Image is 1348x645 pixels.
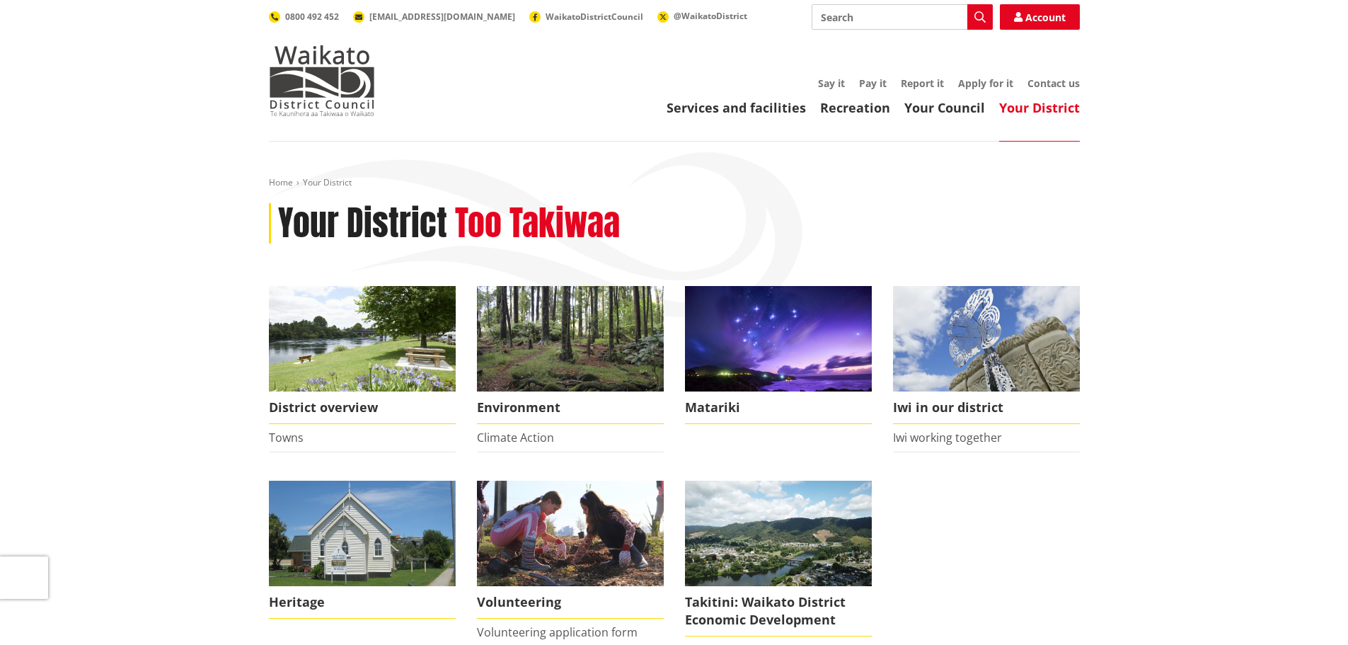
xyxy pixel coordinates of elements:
[893,286,1080,424] a: Turangawaewae Ngaruawahia Iwi in our district
[904,99,985,116] a: Your Council
[685,286,872,392] img: Matariki over Whiaangaroa
[353,11,515,23] a: [EMAIL_ADDRESS][DOMAIN_NAME]
[477,430,554,445] a: Climate Action
[999,99,1080,116] a: Your District
[269,45,375,116] img: Waikato District Council - Te Kaunihera aa Takiwaa o Waikato
[477,624,638,640] a: Volunteering application form
[958,76,1013,90] a: Apply for it
[285,11,339,23] span: 0800 492 452
[674,10,747,22] span: @WaikatoDistrict
[812,4,993,30] input: Search input
[269,176,293,188] a: Home
[477,392,664,424] span: Environment
[455,203,620,244] h2: Too Takiwaa
[477,481,664,619] a: volunteer icon Volunteering
[269,286,456,392] img: Ngaruawahia 0015
[667,99,806,116] a: Services and facilities
[685,286,872,424] a: Matariki
[269,481,456,586] img: Raglan Church
[893,286,1080,392] img: Turangawaewae Ngaruawahia
[859,76,887,90] a: Pay it
[269,392,456,424] span: District overview
[529,11,643,23] a: WaikatoDistrictCouncil
[685,481,872,586] img: ngaaruawaahia
[1027,76,1080,90] a: Contact us
[546,11,643,23] span: WaikatoDistrictCouncil
[477,286,664,424] a: Environment
[818,76,845,90] a: Say it
[657,10,747,22] a: @WaikatoDistrict
[269,177,1080,189] nav: breadcrumb
[901,76,944,90] a: Report it
[893,430,1002,445] a: Iwi working together
[269,481,456,619] a: Raglan Church Heritage
[269,586,456,619] span: Heritage
[269,430,304,445] a: Towns
[685,392,872,424] span: Matariki
[477,481,664,586] img: volunteer icon
[1000,4,1080,30] a: Account
[269,11,339,23] a: 0800 492 452
[685,481,872,637] a: Takitini: Waikato District Economic Development
[278,203,447,244] h1: Your District
[893,392,1080,424] span: Iwi in our district
[820,99,890,116] a: Recreation
[477,286,664,392] img: biodiversity- Wright's Bush_16x9 crop
[477,586,664,619] span: Volunteering
[685,586,872,637] span: Takitini: Waikato District Economic Development
[369,11,515,23] span: [EMAIL_ADDRESS][DOMAIN_NAME]
[303,176,352,188] span: Your District
[269,286,456,424] a: Ngaruawahia 0015 District overview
